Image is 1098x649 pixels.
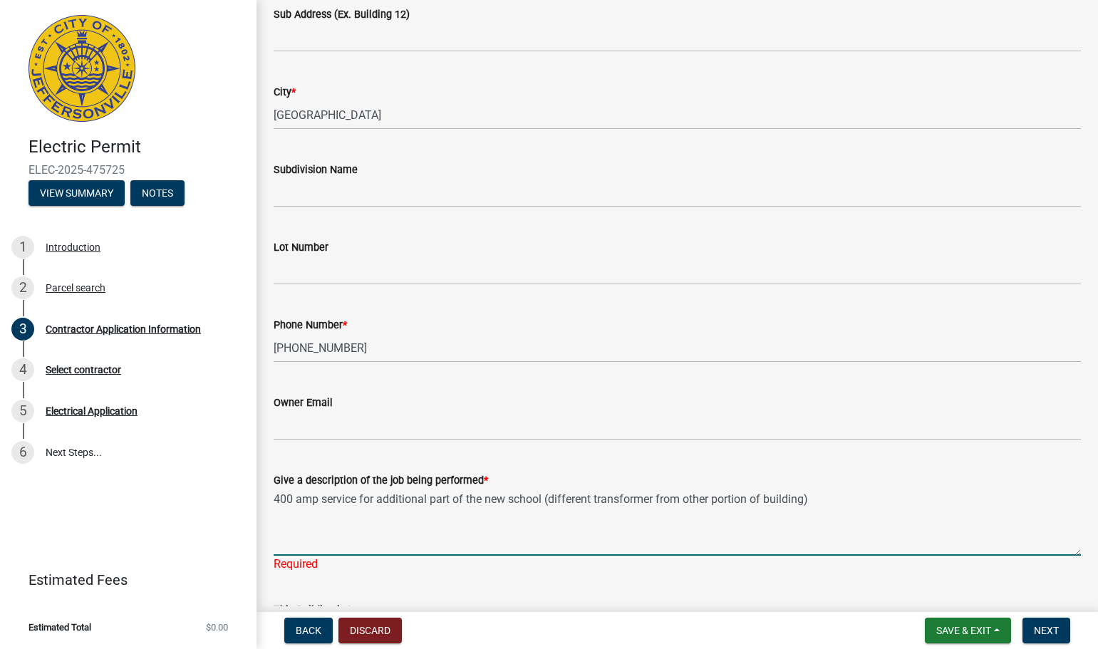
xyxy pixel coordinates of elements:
[274,88,296,98] label: City
[11,276,34,299] div: 2
[11,566,234,594] a: Estimated Fees
[29,137,245,157] h4: Electric Permit
[11,236,34,259] div: 1
[274,243,328,253] label: Lot Number
[29,188,125,199] wm-modal-confirm: Summary
[130,180,185,206] button: Notes
[274,398,333,408] label: Owner Email
[46,324,201,334] div: Contractor Application Information
[29,623,91,632] span: Estimated Total
[11,318,34,341] div: 3
[46,365,121,375] div: Select contractor
[130,188,185,199] wm-modal-confirm: Notes
[274,476,488,486] label: Give a description of the job being performed
[274,10,410,20] label: Sub Address (Ex. Building 12)
[284,618,333,643] button: Back
[11,441,34,464] div: 6
[274,556,1081,573] div: Required
[46,406,138,416] div: Electrical Application
[29,163,228,177] span: ELEC-2025-475725
[1022,618,1070,643] button: Next
[1034,625,1059,636] span: Next
[46,283,105,293] div: Parcel search
[11,358,34,381] div: 4
[338,618,402,643] button: Discard
[206,623,228,632] span: $0.00
[29,15,135,122] img: City of Jeffersonville, Indiana
[296,625,321,636] span: Back
[936,625,991,636] span: Save & Exit
[274,606,351,616] label: This Building is:
[274,165,358,175] label: Subdivision Name
[29,180,125,206] button: View Summary
[11,400,34,422] div: 5
[46,242,100,252] div: Introduction
[925,618,1011,643] button: Save & Exit
[274,321,347,331] label: Phone Number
